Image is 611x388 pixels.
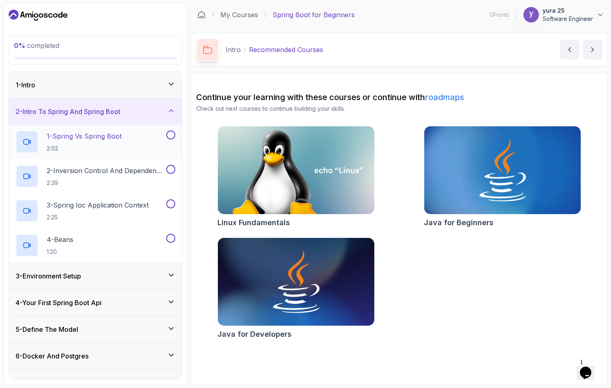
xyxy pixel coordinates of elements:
[47,248,73,256] p: 1:20
[560,40,579,59] button: previous content
[16,351,88,361] h3: 6 - Docker And Postgres
[9,98,182,125] button: 2-Intro To Spring And Spring Boot
[273,10,355,20] p: Spring Boot for Beginners
[16,165,175,188] button: 2-Inversion Control And Dependency Injection2:39
[218,238,374,326] img: Java for Developers card
[14,41,59,50] span: completed
[16,298,102,308] h3: 4 - Your First Spring Boot Api
[16,199,175,222] button: 3-Spring Ioc Application Context2:25
[9,290,182,316] button: 4-Your First Spring Boot Api
[217,217,290,228] h2: Linux Fundamentals
[577,355,603,380] iframe: chat widget
[196,91,602,103] h2: Continue your learning with these courses or continue with
[217,237,375,340] a: Java for Developers cardJava for Developers
[16,130,175,153] button: 1-Spring Vs Spring Boot2:02
[16,378,75,388] h3: 7 - Databases Setup
[16,271,81,281] h3: 3 - Environment Setup
[489,11,509,19] p: 0 Points
[47,235,73,244] p: 4 - Beans
[249,45,323,55] p: Recommended Courses
[523,7,539,23] img: user profile image
[523,7,604,23] button: user profile imageyura 25Software Engineer
[424,217,493,228] h2: Java for Beginners
[47,166,165,176] p: 2 - Inversion Control And Dependency Injection
[47,200,149,210] p: 3 - Spring Ioc Application Context
[9,72,182,98] button: 1-Intro
[424,126,581,228] a: Java for Beginners cardJava for Beginners
[16,324,78,334] h3: 5 - Define The Model
[197,11,206,19] a: Dashboard
[226,45,241,55] p: Intro
[196,105,602,113] p: Check out next courses to continue building your skills.
[9,263,182,289] button: 3-Environment Setup
[16,80,35,90] h3: 1 - Intro
[425,92,464,102] a: roadmaps
[47,179,165,187] p: 2:39
[16,234,175,257] button: 4-Beans1:20
[543,15,593,23] p: Software Engineer
[9,316,182,342] button: 5-Define The Model
[9,343,182,369] button: 6-Docker And Postgres
[217,329,292,340] h2: Java for Developers
[583,40,602,59] button: next content
[9,9,68,22] a: Dashboard
[543,7,593,15] p: yura 25
[217,126,375,228] a: Linux Fundamentals cardLinux Fundamentals
[218,126,374,214] img: Linux Fundamentals card
[220,10,258,20] a: My Courses
[47,131,122,141] p: 1 - Spring Vs Spring Boot
[14,41,25,50] span: 0 %
[16,107,120,116] h3: 2 - Intro To Spring And Spring Boot
[47,144,122,153] p: 2:02
[424,126,581,214] img: Java for Beginners card
[47,213,149,221] p: 2:25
